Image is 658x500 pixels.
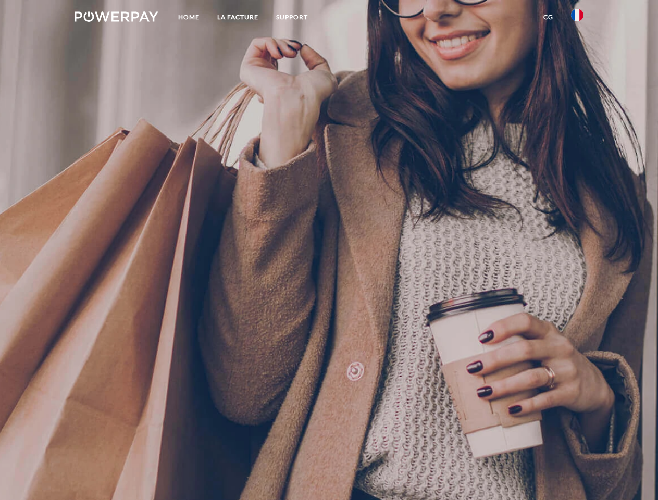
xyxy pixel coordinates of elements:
[267,8,317,27] a: Support
[535,8,562,27] a: CG
[571,9,583,21] img: fr
[169,8,208,27] a: Home
[208,8,267,27] a: LA FACTURE
[75,11,158,22] img: logo-powerpay-white.svg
